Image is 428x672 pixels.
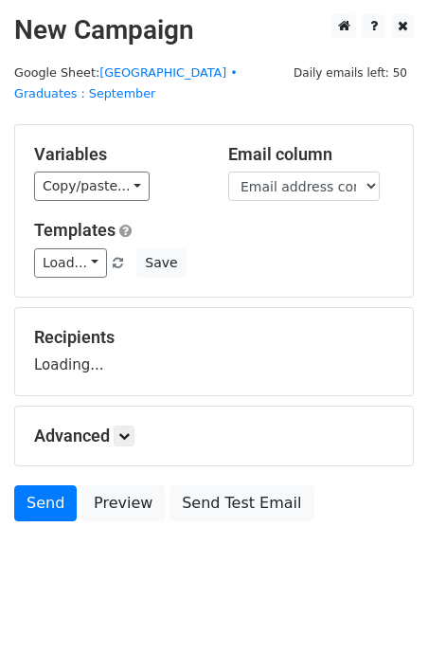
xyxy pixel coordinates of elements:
[14,65,238,101] small: Google Sheet:
[34,248,107,278] a: Load...
[34,426,394,446] h5: Advanced
[14,14,414,46] h2: New Campaign
[34,220,116,240] a: Templates
[228,144,394,165] h5: Email column
[34,144,200,165] h5: Variables
[81,485,165,521] a: Preview
[14,65,238,101] a: [GEOGRAPHIC_DATA] • Graduates : September
[14,485,77,521] a: Send
[34,327,394,376] div: Loading...
[136,248,186,278] button: Save
[287,63,414,83] span: Daily emails left: 50
[287,65,414,80] a: Daily emails left: 50
[169,485,313,521] a: Send Test Email
[34,327,394,348] h5: Recipients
